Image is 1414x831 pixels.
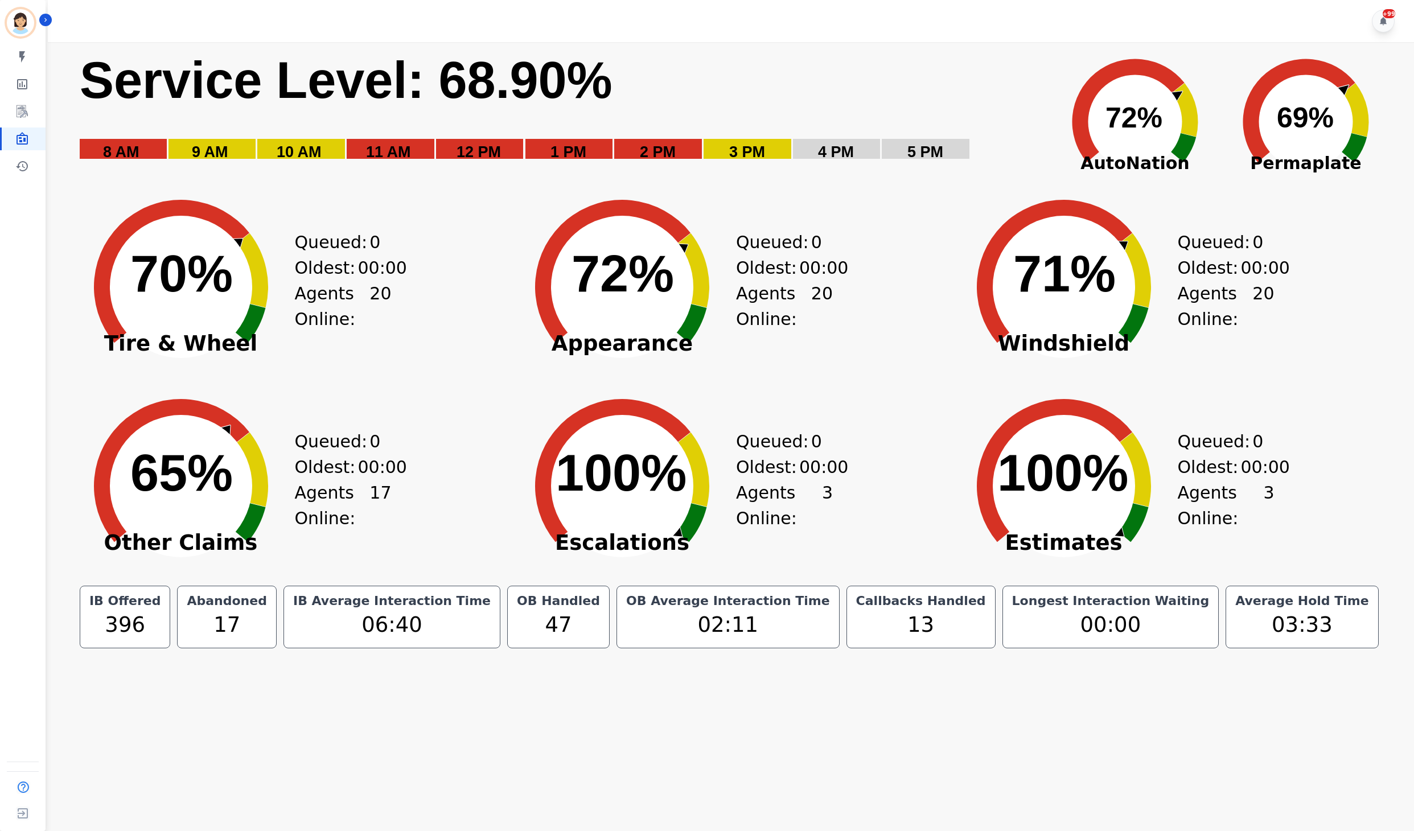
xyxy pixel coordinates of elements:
[811,281,833,332] span: 20
[295,480,392,531] div: Agents Online:
[1178,454,1263,480] div: Oldest:
[130,245,233,302] text: 70%
[295,255,380,281] div: Oldest:
[277,143,322,161] text: 10 AM
[1010,593,1212,609] div: Longest Interaction Waiting
[7,9,34,36] img: Bordered avatar
[184,593,269,609] div: Abandoned
[822,480,833,531] span: 3
[550,143,586,161] text: 1 PM
[624,593,832,609] div: OB Average Interaction Time
[736,255,821,281] div: Oldest:
[295,454,380,480] div: Oldest:
[1233,609,1371,641] div: 03:33
[736,480,833,531] div: Agents Online:
[572,245,674,302] text: 72%
[1240,454,1289,480] span: 00:00
[357,255,406,281] span: 00:00
[295,229,380,255] div: Queued:
[854,609,988,641] div: 13
[369,229,380,255] span: 0
[508,338,736,349] span: Appearance
[811,429,822,454] span: 0
[79,50,1043,178] svg: Service Level: 0%
[184,609,269,641] div: 17
[1105,102,1162,134] text: 72%
[854,593,988,609] div: Callbacks Handled
[1383,9,1395,18] div: +99
[556,445,687,501] text: 100%
[67,338,295,349] span: Tire & Wheel
[736,281,833,332] div: Agents Online:
[736,454,821,480] div: Oldest:
[291,609,493,641] div: 06:40
[515,609,602,641] div: 47
[997,445,1128,501] text: 100%
[515,593,602,609] div: OB Handled
[87,609,163,641] div: 396
[80,52,613,109] text: Service Level: 68.90%
[624,609,832,641] div: 02:11
[907,143,943,161] text: 5 PM
[1233,593,1371,609] div: Average Hold Time
[369,429,380,454] span: 0
[1178,229,1263,255] div: Queued:
[1178,429,1263,454] div: Queued:
[1277,102,1334,134] text: 69%
[103,143,139,161] text: 8 AM
[508,537,736,549] span: Escalations
[1263,480,1274,531] span: 3
[291,593,493,609] div: IB Average Interaction Time
[130,445,233,501] text: 65%
[87,593,163,609] div: IB Offered
[799,255,848,281] span: 00:00
[1240,255,1289,281] span: 00:00
[1013,245,1116,302] text: 71%
[295,281,392,332] div: Agents Online:
[457,143,501,161] text: 12 PM
[1252,229,1263,255] span: 0
[1252,429,1263,454] span: 0
[192,143,228,161] text: 9 AM
[366,143,411,161] text: 11 AM
[729,143,765,161] text: 3 PM
[369,480,391,531] span: 17
[799,454,848,480] span: 00:00
[1010,609,1212,641] div: 00:00
[357,454,406,480] span: 00:00
[736,229,821,255] div: Queued:
[950,537,1178,549] span: Estimates
[295,429,380,454] div: Queued:
[811,229,822,255] span: 0
[640,143,676,161] text: 2 PM
[67,537,295,549] span: Other Claims
[369,281,391,332] span: 20
[1178,480,1275,531] div: Agents Online:
[818,143,854,161] text: 4 PM
[1178,255,1263,281] div: Oldest:
[736,429,821,454] div: Queued:
[950,338,1178,349] span: Windshield
[1050,150,1220,176] span: AutoNation
[1220,150,1391,176] span: Permaplate
[1178,281,1275,332] div: Agents Online:
[1252,281,1274,332] span: 20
